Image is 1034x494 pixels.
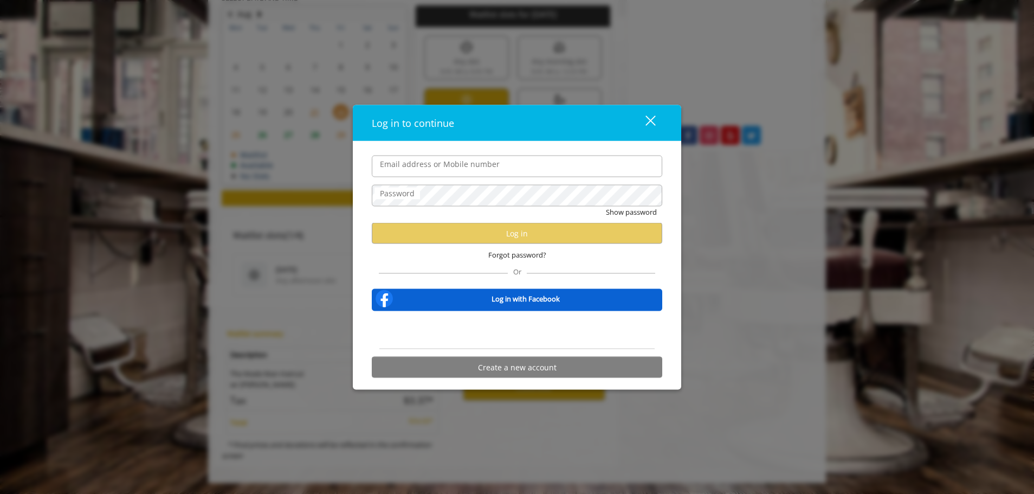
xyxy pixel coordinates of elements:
[373,288,395,310] img: facebook-logo
[372,223,662,244] button: Log in
[372,155,662,177] input: Email address or Mobile number
[508,267,527,277] span: Or
[372,357,662,378] button: Create a new account
[625,112,662,134] button: close dialog
[374,187,420,199] label: Password
[492,293,560,304] b: Log in with Facebook
[606,206,657,217] button: Show password
[633,114,655,131] div: close dialog
[488,249,546,261] span: Forgot password?
[457,318,577,342] iframe: Sign in with Google Button
[374,158,505,170] label: Email address or Mobile number
[372,184,662,206] input: Password
[372,116,454,129] span: Log in to continue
